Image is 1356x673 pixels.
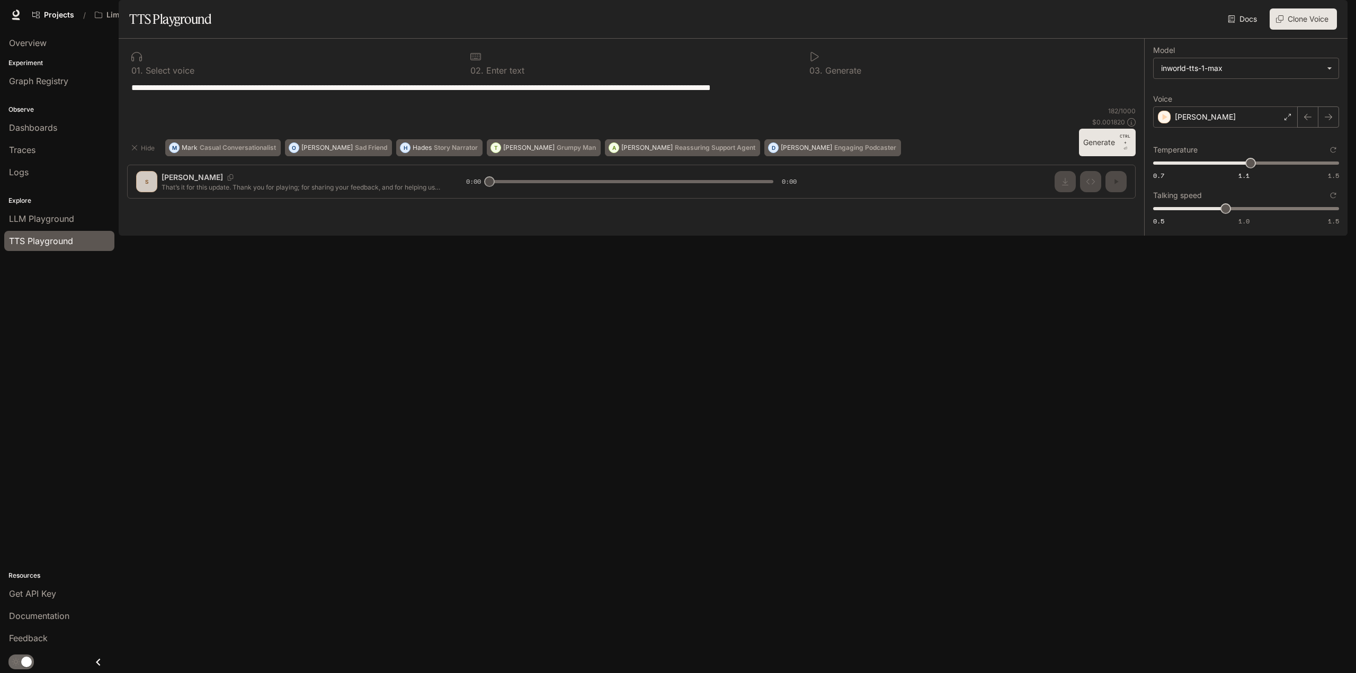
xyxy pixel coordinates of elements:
p: Model [1153,47,1175,54]
button: Hide [127,139,161,156]
p: Enter text [484,66,524,75]
span: 1.1 [1238,171,1250,180]
p: Casual Conversationalist [200,145,276,151]
span: 1.5 [1328,217,1339,226]
p: [PERSON_NAME] [781,145,832,151]
p: Grumpy Man [557,145,596,151]
p: Hades [413,145,432,151]
div: M [169,139,179,156]
span: 0.7 [1153,171,1164,180]
div: inworld-tts-1-max [1161,63,1322,74]
p: ⏎ [1119,133,1131,152]
div: A [609,139,619,156]
button: Reset to default [1327,144,1339,156]
p: Story Narrator [434,145,478,151]
button: GenerateCTRL +⏎ [1079,129,1136,156]
span: 1.0 [1238,217,1250,226]
p: 182 / 1000 [1108,106,1136,115]
button: Clone Voice [1270,8,1337,30]
div: H [400,139,410,156]
div: D [769,139,778,156]
p: $ 0.001820 [1092,118,1125,127]
p: 0 1 . [131,66,143,75]
a: Go to projects [28,4,79,25]
button: A[PERSON_NAME]Reassuring Support Agent [605,139,760,156]
p: Talking speed [1153,192,1202,199]
p: [PERSON_NAME] [503,145,555,151]
span: 0.5 [1153,217,1164,226]
a: Docs [1226,8,1261,30]
p: 0 2 . [470,66,484,75]
p: Reassuring Support Agent [675,145,755,151]
p: Select voice [143,66,194,75]
div: inworld-tts-1-max [1154,58,1339,78]
button: O[PERSON_NAME]Sad Friend [285,139,392,156]
p: Voice [1153,95,1172,103]
p: Mark [182,145,198,151]
p: Temperature [1153,146,1198,154]
p: 0 3 . [809,66,823,75]
button: D[PERSON_NAME]Engaging Podcaster [764,139,901,156]
button: T[PERSON_NAME]Grumpy Man [487,139,601,156]
h1: TTS Playground [129,8,211,30]
button: HHadesStory Narrator [396,139,483,156]
p: Sad Friend [355,145,387,151]
p: [PERSON_NAME] [621,145,673,151]
p: CTRL + [1119,133,1131,146]
p: [PERSON_NAME] [301,145,353,151]
div: O [289,139,299,156]
button: Reset to default [1327,190,1339,201]
p: [PERSON_NAME] [1175,112,1236,122]
div: / [79,10,90,21]
p: Engaging Podcaster [834,145,896,151]
button: Open workspace menu [90,4,149,25]
span: 1.5 [1328,171,1339,180]
div: T [491,139,501,156]
button: MMarkCasual Conversationalist [165,139,281,156]
span: Projects [44,11,74,20]
p: Liminal [106,11,133,20]
p: Generate [823,66,861,75]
